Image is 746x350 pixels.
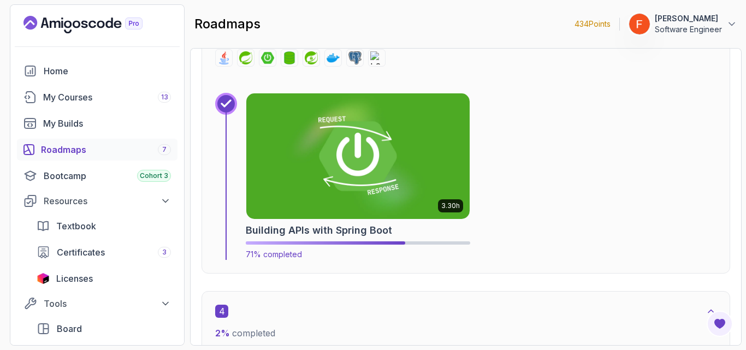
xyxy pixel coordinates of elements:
[655,24,722,35] p: Software Engineer
[57,322,82,335] span: Board
[246,250,302,259] span: 71% completed
[575,19,611,29] p: 434 Points
[17,86,177,108] a: courses
[441,201,460,210] p: 3.30h
[194,15,260,33] h2: roadmaps
[239,51,252,64] img: spring logo
[30,318,177,340] a: board
[161,93,168,102] span: 13
[23,16,168,33] a: Landing page
[162,248,167,257] span: 3
[56,220,96,233] span: Textbook
[215,328,275,339] span: completed
[261,51,274,64] img: spring-boot logo
[162,145,167,154] span: 7
[43,91,171,104] div: My Courses
[305,51,318,64] img: spring-security logo
[17,165,177,187] a: bootcamp
[629,13,737,35] button: user profile image[PERSON_NAME]Software Engineer
[215,328,230,339] span: 2 %
[246,93,470,259] a: Building APIs with Spring Boot card3.30hBuilding APIs with Spring Boot71% completed
[44,297,171,310] div: Tools
[17,139,177,161] a: roadmaps
[283,51,296,64] img: spring-data-jpa logo
[30,241,177,263] a: certificates
[327,51,340,64] img: docker logo
[30,215,177,237] a: textbook
[56,272,93,285] span: Licenses
[707,311,733,337] button: Open Feedback Button
[17,294,177,313] button: Tools
[17,191,177,211] button: Resources
[217,51,230,64] img: java logo
[43,117,171,130] div: My Builds
[246,223,392,238] h2: Building APIs with Spring Boot
[17,60,177,82] a: home
[241,91,475,222] img: Building APIs with Spring Boot card
[348,51,362,64] img: postgres logo
[30,268,177,289] a: licenses
[370,51,383,64] img: h2 logo
[17,112,177,134] a: builds
[215,305,228,318] span: 4
[44,64,171,78] div: Home
[629,14,650,34] img: user profile image
[655,13,722,24] p: [PERSON_NAME]
[44,169,171,182] div: Bootcamp
[41,143,171,156] div: Roadmaps
[37,273,50,284] img: jetbrains icon
[57,246,105,259] span: Certificates
[44,194,171,207] div: Resources
[140,171,168,180] span: Cohort 3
